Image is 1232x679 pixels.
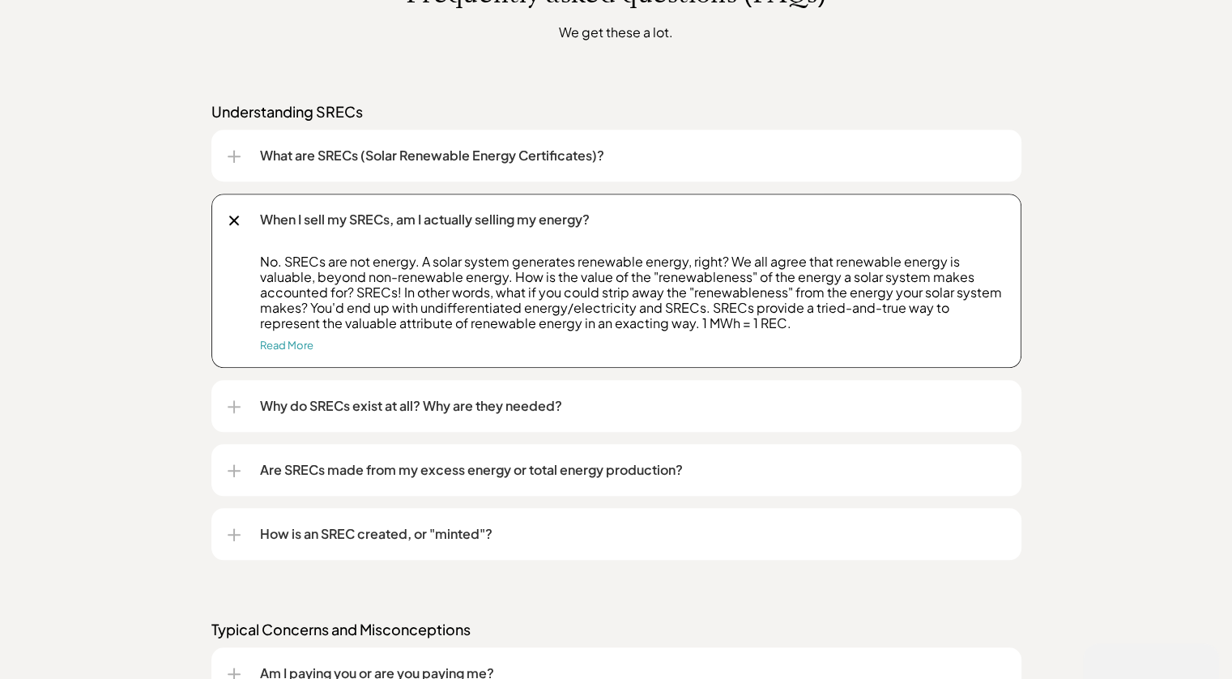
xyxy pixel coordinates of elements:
p: Are SRECs made from my excess energy or total energy production? [260,460,1005,480]
p: Why do SRECs exist at all? Why are they needed? [260,396,1005,416]
p: When I sell my SRECs, am I actually selling my energy? [260,210,1005,229]
a: Read More [260,339,313,352]
p: How is an SREC created, or "minted"? [260,524,1005,544]
p: Understanding SRECs [211,102,1021,122]
p: No. SRECs are not energy. A solar system generates renewable energy, right? We all agree that ren... [260,254,1005,331]
p: We get these a lot. [316,22,916,42]
p: What are SRECs (Solar Renewable Energy Certificates)? [260,146,1005,165]
p: Typical Concerns and Misconceptions [211,620,1021,639]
